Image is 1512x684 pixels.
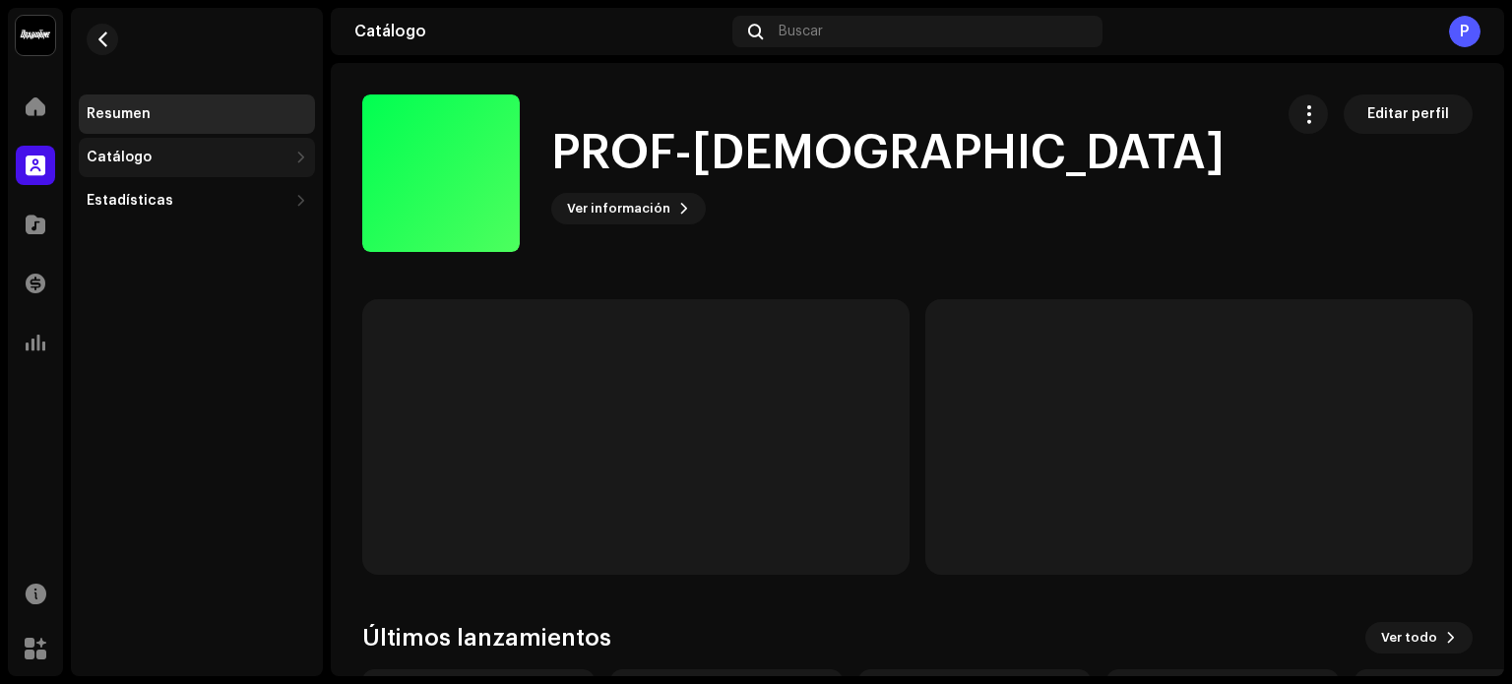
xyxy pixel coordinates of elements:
[87,150,152,165] div: Catálogo
[1367,94,1449,134] span: Editar perfil
[16,16,55,55] img: 10370c6a-d0e2-4592-b8a2-38f444b0ca44
[551,122,1225,185] h1: PROF-[DEMOGRAPHIC_DATA]
[567,189,670,228] span: Ver información
[79,181,315,220] re-m-nav-dropdown: Estadísticas
[1344,94,1473,134] button: Editar perfil
[354,24,724,39] div: Catálogo
[1365,622,1473,653] button: Ver todo
[551,193,706,224] button: Ver información
[779,24,823,39] span: Buscar
[79,138,315,177] re-m-nav-dropdown: Catálogo
[1449,16,1480,47] div: P
[362,622,611,653] h3: Últimos lanzamientos
[87,193,173,209] div: Estadísticas
[87,106,151,122] div: Resumen
[79,94,315,134] re-m-nav-item: Resumen
[1381,618,1437,657] span: Ver todo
